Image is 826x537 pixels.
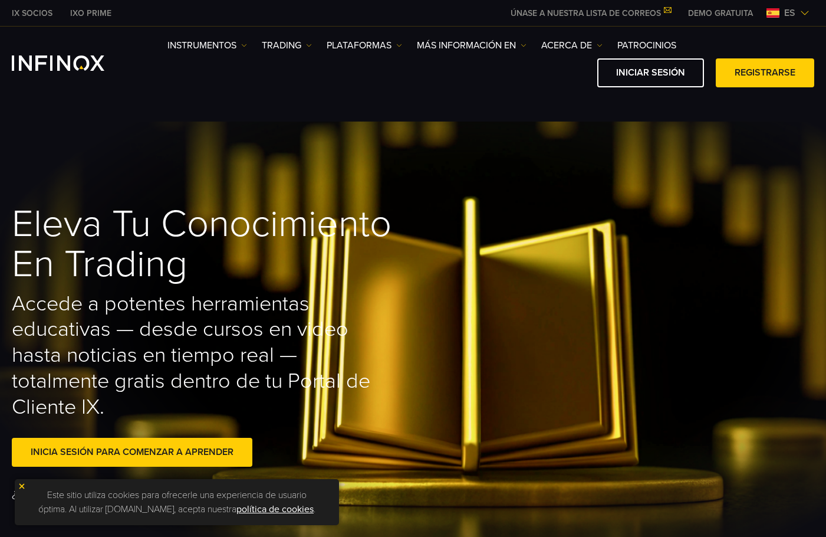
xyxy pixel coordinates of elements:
img: yellow close icon [18,482,26,490]
a: política de cookies [236,503,314,515]
a: Inicia sesión para comenzar a aprender [12,438,252,467]
a: INFINOX Logo [12,55,132,71]
a: Iniciar sesión [597,58,704,87]
a: Patrocinios [617,38,676,53]
h1: Eleva tu Conocimiento en Trading [12,204,397,285]
a: ÚNASE A NUESTRA LISTA DE CORREOS [502,8,679,18]
a: Más información en [417,38,526,53]
span: ¿No tienes cuenta? [12,484,107,502]
a: Registrarse [716,58,814,87]
a: INFINOX [61,7,120,19]
h2: Accede a potentes herramientas educativas — desde cursos en video hasta noticias en tiempo real —... [12,291,397,421]
p: Este sitio utiliza cookies para ofrecerle una experiencia de usuario óptima. Al utilizar [DOMAIN_... [21,485,333,519]
a: INFINOX MENU [679,7,762,19]
span: es [779,6,800,20]
a: INFINOX [3,7,61,19]
a: ACERCA DE [541,38,603,53]
a: PLATAFORMAS [327,38,402,53]
a: Instrumentos [167,38,247,53]
a: TRADING [262,38,312,53]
